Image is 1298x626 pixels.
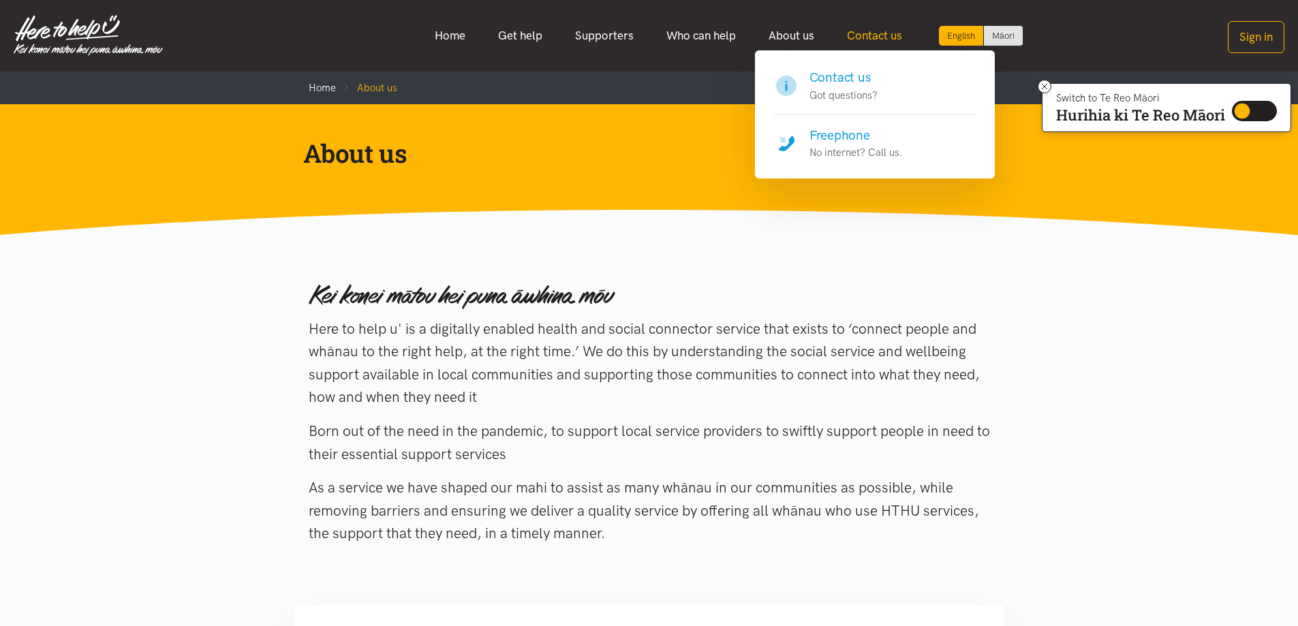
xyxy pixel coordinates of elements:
a: Home [309,82,336,94]
a: Freephone No internet? Call us. [774,115,976,161]
p: Born out of the need in the pandemic, to support local service providers to swiftly support peopl... [309,420,990,465]
a: Contact us Got questions? [774,68,976,115]
a: Switch to Te Reo Māori [984,26,1023,46]
h1: About us [303,137,974,170]
h4: Freephone [809,126,903,145]
button: Sign in [1228,21,1284,53]
li: About us [336,80,397,96]
p: Got questions? [809,87,878,104]
p: Hurihia ki Te Reo Māori [1056,109,1225,121]
div: Contact us [755,50,995,178]
h4: Contact us [809,68,878,87]
a: Who can help [650,21,752,50]
div: Current language [939,26,984,46]
a: Contact us [831,21,918,50]
img: Home [14,15,163,56]
div: Language toggle [939,26,1023,46]
a: About us [752,21,831,50]
p: Here to help u' is a digitally enabled health and social connector service that exists to ‘connec... [309,317,990,409]
a: Supporters [559,21,650,50]
a: Home [418,21,482,50]
p: Switch to Te Reo Māori [1056,94,1225,102]
p: As a service we have shaped our mahi to assist as many whānau in our communities as possible, whi... [309,476,990,545]
a: Get help [482,21,559,50]
p: No internet? Call us. [809,144,903,161]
